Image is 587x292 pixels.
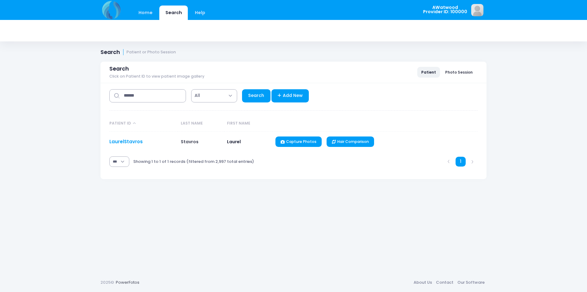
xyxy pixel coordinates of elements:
[195,92,200,99] span: All
[227,139,241,145] span: Laurel
[471,4,483,16] img: image
[109,66,129,72] span: Search
[271,89,309,102] a: Add New
[456,157,466,167] a: 1
[178,116,224,132] th: Last Name: activate to sort column ascending
[109,74,204,79] span: Click on Patient ID to view patient image gallery
[109,116,178,132] th: Patient ID: activate to sort column descending
[191,89,237,102] span: All
[275,136,322,147] a: Capture Photos
[100,279,114,285] span: 2025©
[116,279,139,285] a: PowerFotos
[100,49,176,56] h1: Search
[159,6,188,20] a: Search
[455,277,487,288] a: Our Software
[423,5,467,14] span: AWatwood Provider ID: 100000
[411,277,434,288] a: About Us
[133,155,254,169] div: Showing 1 to 1 of 1 records (filtered from 2,997 total entries)
[224,116,273,132] th: First Name: activate to sort column ascending
[132,6,158,20] a: Home
[441,67,477,77] a: Photo Session
[109,138,143,145] a: LaurelStavros
[327,136,374,147] a: Hair Comparison
[181,139,199,145] span: Stavros
[189,6,211,20] a: Help
[434,277,455,288] a: Contact
[242,89,271,102] a: Search
[127,50,176,55] small: Patient or Photo Session
[417,67,440,77] a: Patient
